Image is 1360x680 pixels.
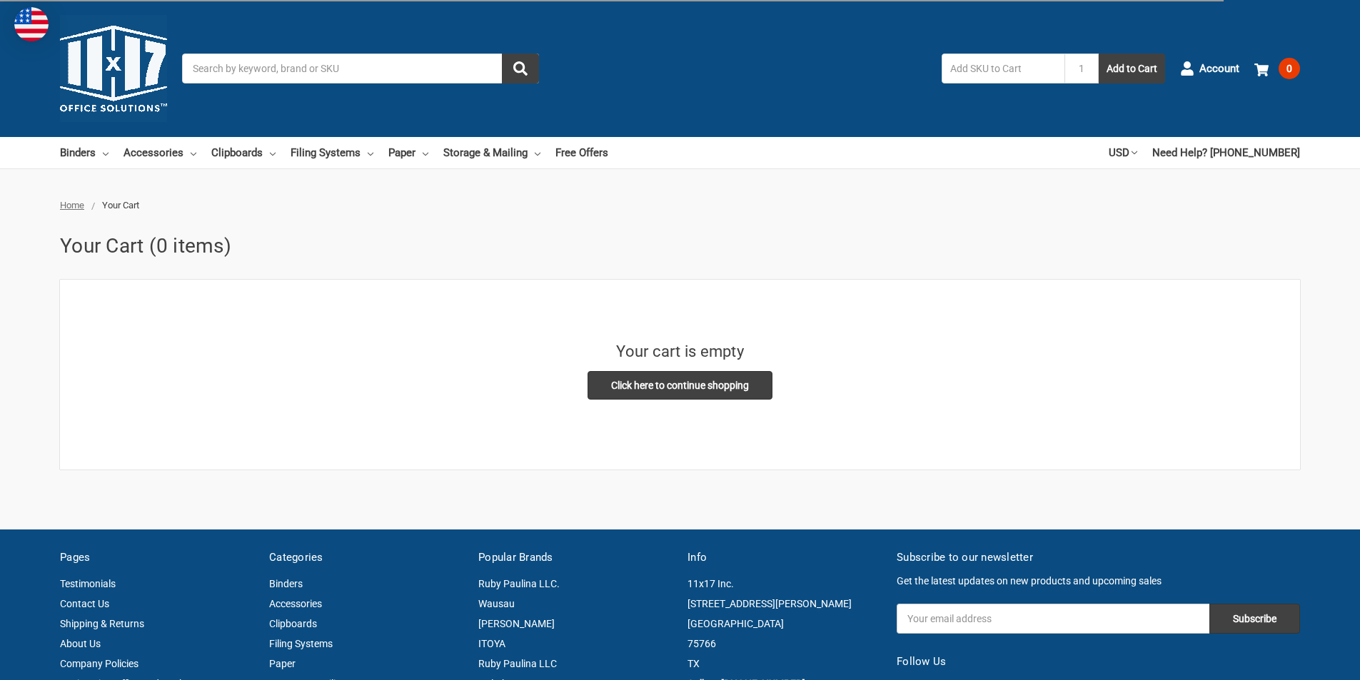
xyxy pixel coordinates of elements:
a: ITOYA [478,638,505,649]
img: duty and tax information for United States [14,7,49,41]
a: Company Policies [60,658,138,669]
a: Storage & Mailing [443,137,540,168]
a: Ruby Paulina LLC. [478,578,560,589]
a: Need Help? [PHONE_NUMBER] [1152,137,1300,168]
iframe: Google Customer Reviews [1242,641,1360,680]
a: Account [1180,50,1239,87]
a: Accessories [269,598,322,609]
span: Account [1199,61,1239,77]
a: Accessories [124,137,196,168]
h5: Categories [269,549,463,566]
h5: Follow Us [897,654,1300,670]
a: Paper [269,658,296,669]
a: Click here to continue shopping [588,371,772,400]
input: Subscribe [1209,604,1300,634]
input: Your email address [897,604,1209,634]
button: Add to Cart [1099,54,1165,83]
h5: Info [687,549,882,566]
a: Binders [269,578,303,589]
a: [PERSON_NAME] [478,618,555,629]
a: Clipboards [211,137,276,168]
p: Get the latest updates on new products and upcoming sales [897,574,1300,589]
a: Wausau [478,598,515,609]
input: Search by keyword, brand or SKU [182,54,539,83]
a: About Us [60,638,101,649]
span: 0 [1279,58,1300,79]
a: Home [60,200,84,210]
a: Contact Us [60,598,109,609]
a: USD [1109,137,1137,168]
h1: Your Cart (0 items) [60,231,1300,261]
input: Add SKU to Cart [942,54,1064,83]
h5: Popular Brands [478,549,673,566]
a: Binders [60,137,109,168]
a: 0 [1254,50,1300,87]
span: Your Cart [102,200,139,210]
a: Clipboards [269,618,317,629]
a: Filing Systems [291,137,373,168]
a: Free Offers [555,137,608,168]
h5: Pages [60,549,254,566]
a: Ruby Paulina LLC [478,658,557,669]
a: Testimonials [60,578,116,589]
a: Shipping & Returns [60,618,144,629]
a: Filing Systems [269,638,333,649]
h3: Your cart is empty [616,340,744,363]
img: 11x17.com [60,15,167,122]
a: Paper [388,137,428,168]
h5: Subscribe to our newsletter [897,549,1300,566]
address: 11x17 Inc. [STREET_ADDRESS][PERSON_NAME] [GEOGRAPHIC_DATA] 75766 TX [687,574,882,674]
